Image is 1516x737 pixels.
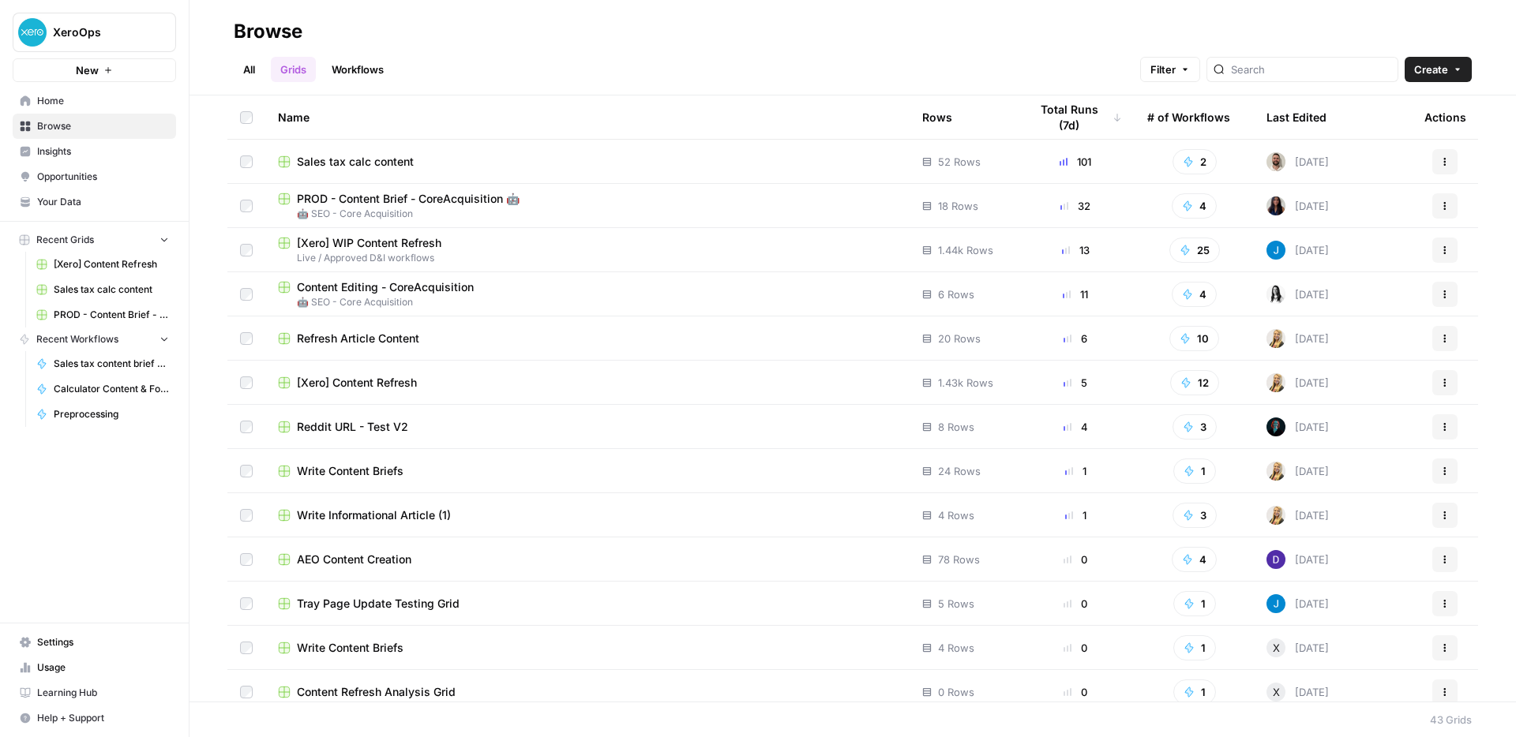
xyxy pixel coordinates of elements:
[1266,506,1329,525] div: [DATE]
[1266,285,1329,304] div: [DATE]
[1266,329,1285,348] img: ygsh7oolkwauxdw54hskm6m165th
[1266,550,1285,569] img: 6clbhjv5t98vtpq4yyt91utag0vy
[1430,712,1472,728] div: 43 Grids
[1266,506,1285,525] img: ygsh7oolkwauxdw54hskm6m165th
[297,235,441,251] span: [Xero] WIP Content Refresh
[278,191,897,221] a: PROD - Content Brief - CoreAcquisition 🤖🤖 SEO - Core Acquisition
[1266,638,1329,657] div: [DATE]
[1414,62,1448,77] span: Create
[1266,152,1329,171] div: [DATE]
[297,640,403,656] span: Write Content Briefs
[234,57,265,82] a: All
[54,357,169,371] span: Sales tax content brief generator
[922,95,952,139] div: Rows
[1173,503,1217,528] button: 3
[1266,594,1285,613] img: f85hw8tywoplficgl91lqp4dk9qs
[297,375,417,391] span: [Xero] Content Refresh
[278,463,897,479] a: Write Content Briefs
[1266,329,1329,348] div: [DATE]
[297,154,414,170] span: Sales tax calc content
[1029,375,1122,391] div: 5
[37,660,169,675] span: Usage
[37,170,169,184] span: Opportunities
[1029,154,1122,170] div: 101
[278,251,897,265] span: Live / Approved D&I workflows
[1231,62,1391,77] input: Search
[938,463,981,479] span: 24 Rows
[271,57,316,82] a: Grids
[13,705,176,731] button: Help + Support
[1029,640,1122,656] div: 0
[37,119,169,133] span: Browse
[1266,241,1329,260] div: [DATE]
[1029,331,1122,346] div: 6
[297,463,403,479] span: Write Content Briefs
[13,13,176,52] button: Workspace: XeroOps
[37,144,169,159] span: Insights
[13,655,176,680] a: Usage
[1266,373,1285,392] img: ygsh7oolkwauxdw54hskm6m165th
[938,375,993,391] span: 1.43k Rows
[1266,417,1285,436] img: ilf5qirlu51qf7ak37srxb41cqxu
[278,331,897,346] a: Refresh Article Content
[1173,149,1217,174] button: 2
[1029,507,1122,523] div: 1
[1029,463,1122,479] div: 1
[278,507,897,523] a: Write Informational Article (1)
[938,286,974,302] span: 6 Rows
[1169,238,1220,263] button: 25
[13,327,176,351] button: Recent Workflows
[54,308,169,322] span: PROD - Content Brief - CoreAcquisition 🤖
[278,375,897,391] a: [Xero] Content Refresh
[938,154,981,170] span: 52 Rows
[938,596,974,612] span: 5 Rows
[29,252,176,277] a: [Xero] Content Refresh
[13,228,176,252] button: Recent Grids
[1266,683,1329,701] div: [DATE]
[1147,95,1230,139] div: # of Workflows
[1266,417,1329,436] div: [DATE]
[1266,373,1329,392] div: [DATE]
[1173,679,1216,705] button: 1
[278,640,897,656] a: Write Content Briefs
[938,552,980,567] span: 78 Rows
[37,94,169,108] span: Home
[1405,57,1472,82] button: Create
[938,419,974,435] span: 8 Rows
[297,507,451,523] span: Write Informational Article (1)
[1266,594,1329,613] div: [DATE]
[1266,241,1285,260] img: f85hw8tywoplficgl91lqp4dk9qs
[1029,552,1122,567] div: 0
[938,507,974,523] span: 4 Rows
[54,257,169,271] span: [Xero] Content Refresh
[1424,95,1466,139] div: Actions
[1266,95,1326,139] div: Last Edited
[938,640,974,656] span: 4 Rows
[1150,62,1176,77] span: Filter
[54,407,169,421] span: Preprocessing
[278,684,897,700] a: Content Refresh Analysis Grid
[278,154,897,170] a: Sales tax calc content
[18,18,47,47] img: XeroOps Logo
[1266,196,1329,215] div: [DATE]
[297,596,460,612] span: Tray Page Update Testing Grid
[297,331,419,346] span: Refresh Article Content
[29,302,176,327] a: PROD - Content Brief - CoreAcquisition 🤖
[1173,591,1216,616] button: 1
[938,331,981,346] span: 20 Rows
[1029,419,1122,435] div: 4
[278,419,897,435] a: Reddit URL - Test V2
[1266,462,1285,481] img: ygsh7oolkwauxdw54hskm6m165th
[1172,547,1217,572] button: 4
[1266,152,1285,171] img: zb84x8s0occuvl3br2ttumd0rm88
[278,596,897,612] a: Tray Page Update Testing Grid
[1029,286,1122,302] div: 11
[234,19,302,44] div: Browse
[1273,640,1280,656] span: X
[297,552,411,567] span: AEO Content Creation
[13,139,176,164] a: Insights
[278,207,897,221] span: 🤖 SEO - Core Acquisition
[1029,684,1122,700] div: 0
[13,164,176,189] a: Opportunities
[1266,285,1285,304] img: zka6akx770trzh69562he2ydpv4t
